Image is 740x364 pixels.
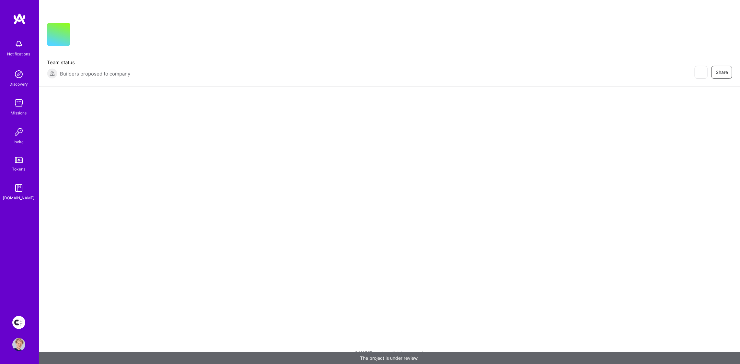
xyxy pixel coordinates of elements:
[14,138,24,145] div: Invite
[11,316,27,329] a: Creative Fabrica Project Team
[12,182,25,194] img: guide book
[47,59,130,66] span: Team status
[10,81,28,88] div: Discovery
[11,110,27,116] div: Missions
[47,68,57,79] img: Builders proposed to company
[13,13,26,25] img: logo
[12,38,25,51] img: bell
[12,166,26,172] div: Tokens
[7,51,30,57] div: Notifications
[12,68,25,81] img: discovery
[60,70,130,77] span: Builders proposed to company
[711,66,732,79] button: Share
[12,125,25,138] img: Invite
[12,338,25,351] img: User Avatar
[78,33,83,38] i: icon CompanyGray
[716,69,728,76] span: Share
[12,316,25,329] img: Creative Fabrica Project Team
[15,157,23,163] img: tokens
[12,97,25,110] img: teamwork
[698,70,703,75] i: icon EyeClosed
[39,352,740,364] div: The project is under review.
[11,338,27,351] a: User Avatar
[3,194,35,201] div: [DOMAIN_NAME]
